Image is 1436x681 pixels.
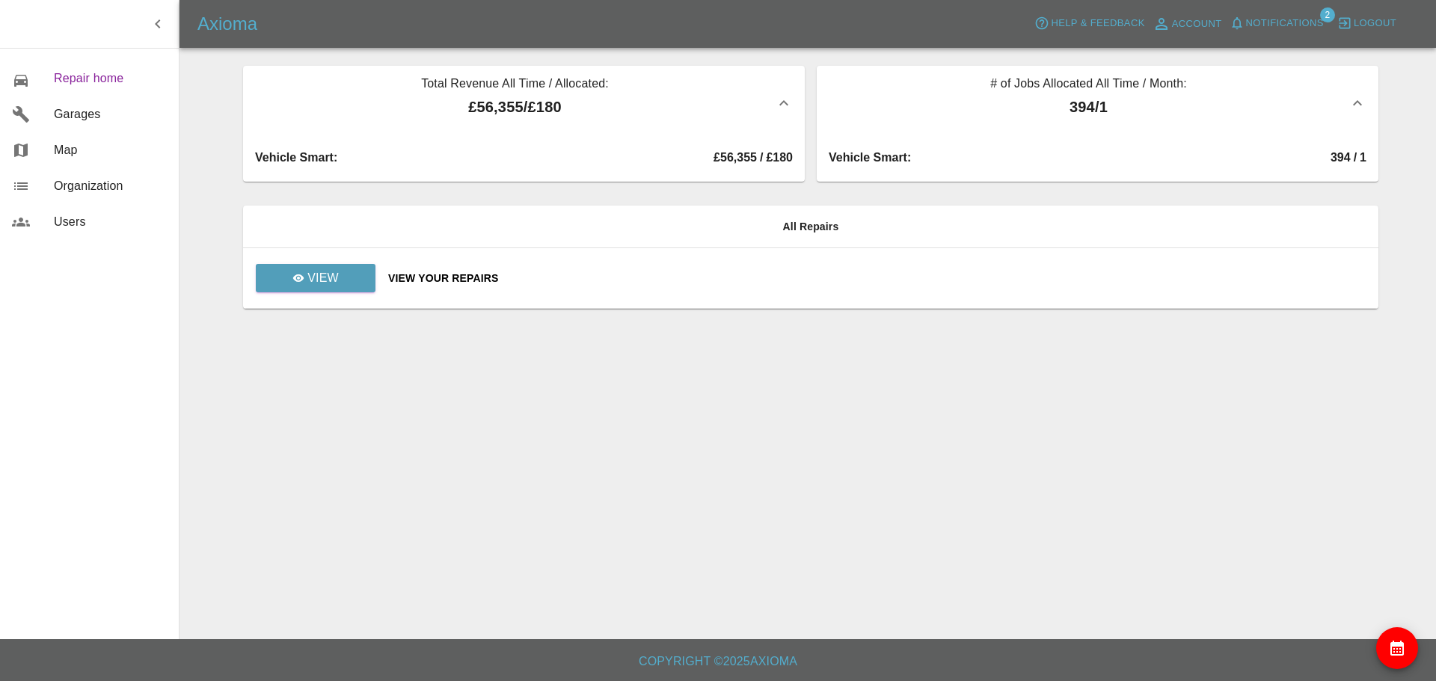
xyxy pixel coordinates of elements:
[1331,149,1351,167] div: 394
[829,75,1348,96] p: # of Jobs Allocated All Time / Month:
[255,271,376,283] a: View
[1354,15,1396,32] span: Logout
[817,66,1378,140] button: # of Jobs Allocated All Time / Month:394/1
[256,264,375,292] a: View
[829,96,1348,118] p: 394 / 1
[1246,15,1324,32] span: Notifications
[54,213,167,231] span: Users
[1360,149,1366,167] div: 1
[1226,12,1328,35] button: Notifications
[766,149,793,167] div: £180
[197,12,257,36] h5: Axioma
[54,70,167,87] span: Repair home
[1376,627,1418,669] button: availability
[760,149,763,167] div: /
[255,149,714,167] div: Vehicle Smart :
[714,149,757,167] div: £56,355
[54,105,167,123] span: Garages
[388,271,1366,286] a: View Your Repairs
[1051,15,1144,32] span: Help & Feedback
[54,141,167,159] span: Map
[12,651,1424,672] h6: Copyright © 2025 Axioma
[1172,16,1222,33] span: Account
[1334,12,1400,35] button: Logout
[1320,7,1335,22] span: 2
[243,206,1378,248] th: All Repairs
[54,177,167,195] span: Organization
[1149,12,1226,36] a: Account
[255,96,775,118] p: £56,355 / £180
[829,149,1331,167] div: Vehicle Smart :
[307,269,339,287] p: View
[1031,12,1148,35] button: Help & Feedback
[1354,149,1357,167] div: /
[255,75,775,96] p: Total Revenue All Time / Allocated:
[243,66,805,140] button: Total Revenue All Time / Allocated:£56,355/£180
